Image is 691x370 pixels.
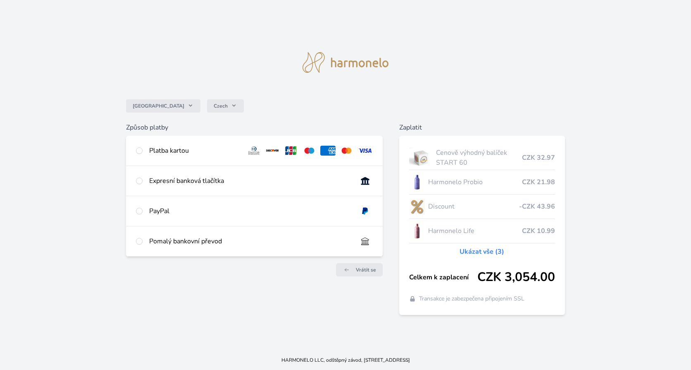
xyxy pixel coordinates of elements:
[357,206,373,216] img: paypal.svg
[126,123,383,132] h6: Způsob platby
[428,177,522,187] span: Harmonelo Probio
[149,176,351,186] div: Expresní banková tlačítka
[149,206,351,216] div: PayPal
[428,226,522,236] span: Harmonelo Life
[284,146,299,156] img: jcb.svg
[419,295,524,303] span: Transakce je zabezpečena připojením SSL
[409,172,425,192] img: CLEAN_PROBIO_se_stinem_x-lo.jpg
[265,146,280,156] img: discover.svg
[428,202,519,211] span: Discount
[409,272,477,282] span: Celkem k zaplacení
[303,52,388,73] img: logo.svg
[409,196,425,217] img: discount-lo.png
[320,146,336,156] img: amex.svg
[149,236,351,246] div: Pomalý bankovní převod
[460,247,504,257] a: Ukázat vše (3)
[409,221,425,241] img: CLEAN_LIFE_se_stinem_x-lo.jpg
[133,103,184,109] span: [GEOGRAPHIC_DATA]
[339,146,354,156] img: mc.svg
[522,226,555,236] span: CZK 10.99
[522,177,555,187] span: CZK 21.98
[149,146,239,156] div: Platba kartou
[357,146,373,156] img: visa.svg
[246,146,262,156] img: diners.svg
[357,176,373,186] img: onlineBanking_CZ.svg
[522,153,555,163] span: CZK 32.97
[214,103,228,109] span: Czech
[399,123,565,132] h6: Zaplatit
[356,267,376,273] span: Vrátit se
[357,236,373,246] img: bankTransfer_IBAN.svg
[302,146,317,156] img: maestro.svg
[409,147,433,168] img: start.jpg
[519,202,555,211] span: -CZK 43.96
[336,263,383,276] a: Vrátit se
[477,270,555,285] span: CZK 3,054.00
[207,99,244,113] button: Czech
[126,99,200,113] button: [GEOGRAPHIC_DATA]
[436,148,522,168] span: Cenově výhodný balíček START 60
